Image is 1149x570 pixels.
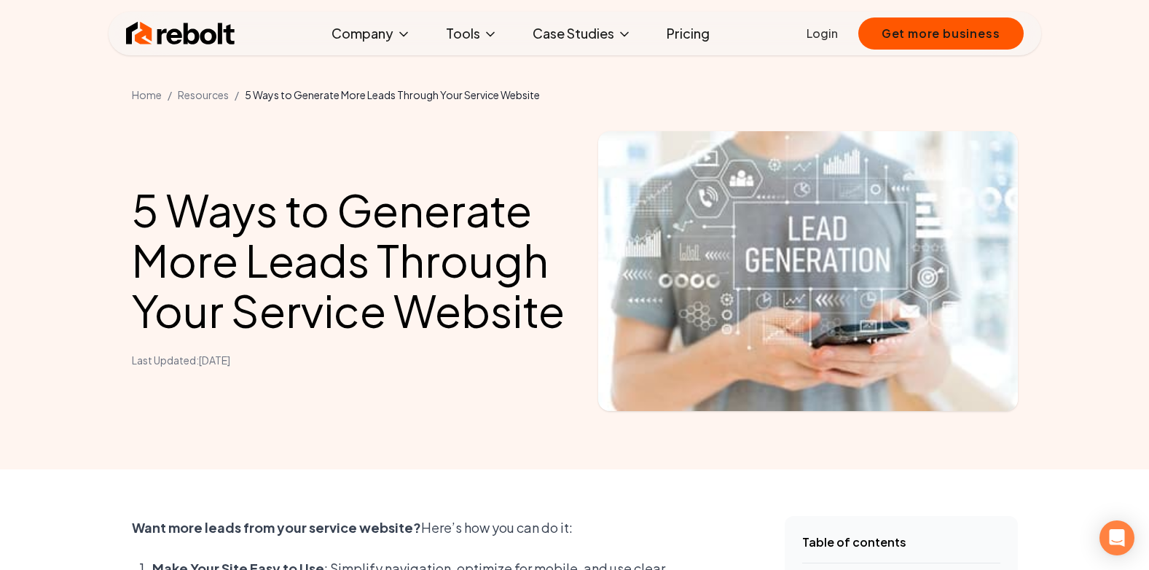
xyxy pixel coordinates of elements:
[132,519,421,536] b: Want more leads from your service website?
[168,87,172,102] li: /
[235,87,239,102] li: /
[132,184,575,335] h1: 5 Ways to Generate More Leads Through Your Service Website
[655,19,721,48] a: Pricing
[1099,520,1134,555] div: Open Intercom Messenger
[434,19,509,48] button: Tools
[521,19,643,48] button: Case Studies
[132,353,575,367] time: Last Updated: [DATE]
[802,534,1000,551] h4: Table of contents
[126,19,235,48] img: Rebolt Logo
[598,131,1018,411] img: Article hero image
[807,25,838,42] a: Login
[132,87,1018,102] nav: Breadcrumb
[132,88,162,101] a: Home
[178,88,229,101] a: Resources
[858,17,1024,50] button: Get more business
[245,87,540,102] li: 5 Ways to Generate More Leads Through Your Service Website
[320,19,423,48] button: Company
[132,516,669,539] p: Here’s how you can do it:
